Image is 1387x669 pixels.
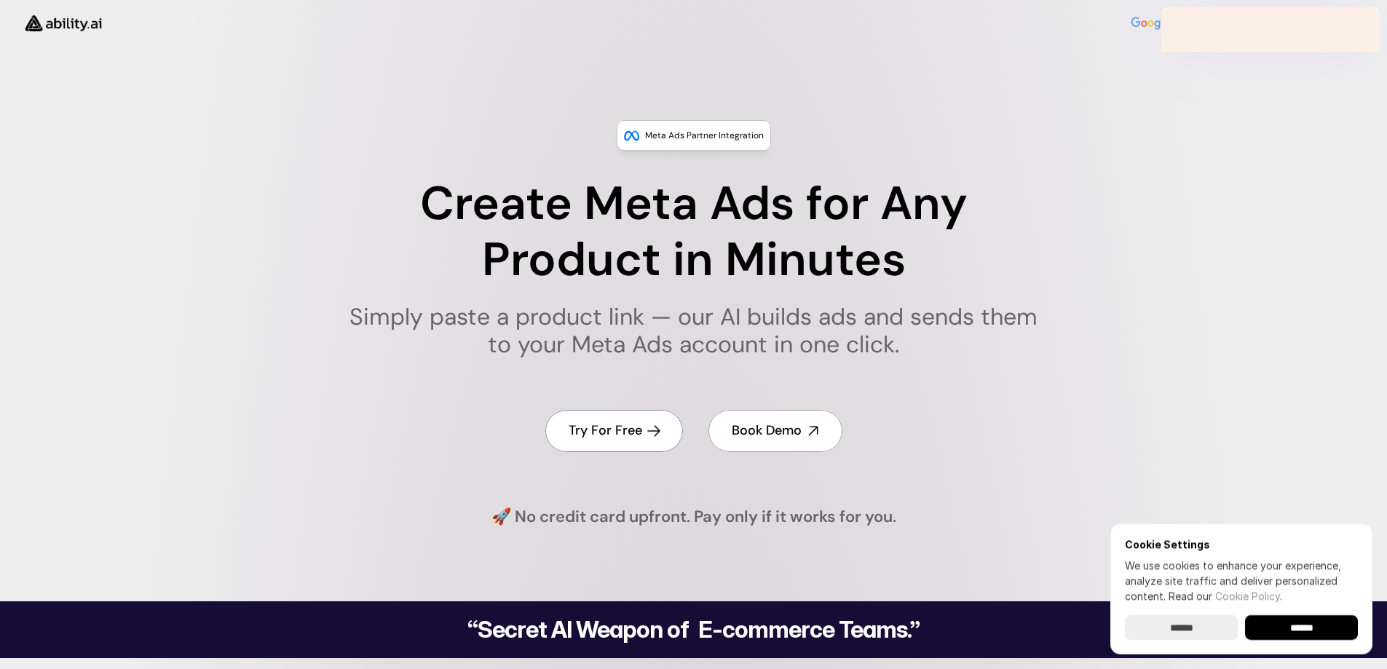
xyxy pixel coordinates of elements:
[545,410,683,451] a: Try For Free
[732,421,802,440] h4: Book Demo
[569,421,642,440] h4: Try For Free
[645,128,764,143] p: Meta Ads Partner Integration
[340,176,1047,288] h1: Create Meta Ads for Any Product in Minutes
[491,506,896,529] h4: 🚀 No credit card upfront. Pay only if it works for you.
[1125,558,1358,603] p: We use cookies to enhance your experience, analyze site traffic and deliver personalized content.
[430,618,957,641] h2: “Secret AI Weapon of E-commerce Teams.”
[1215,590,1280,602] a: Cookie Policy
[1125,538,1358,550] h6: Cookie Settings
[1169,590,1282,602] span: Read our .
[708,410,842,451] a: Book Demo
[340,303,1047,359] h1: Simply paste a product link — our AI builds ads and sends them to your Meta Ads account in one cl...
